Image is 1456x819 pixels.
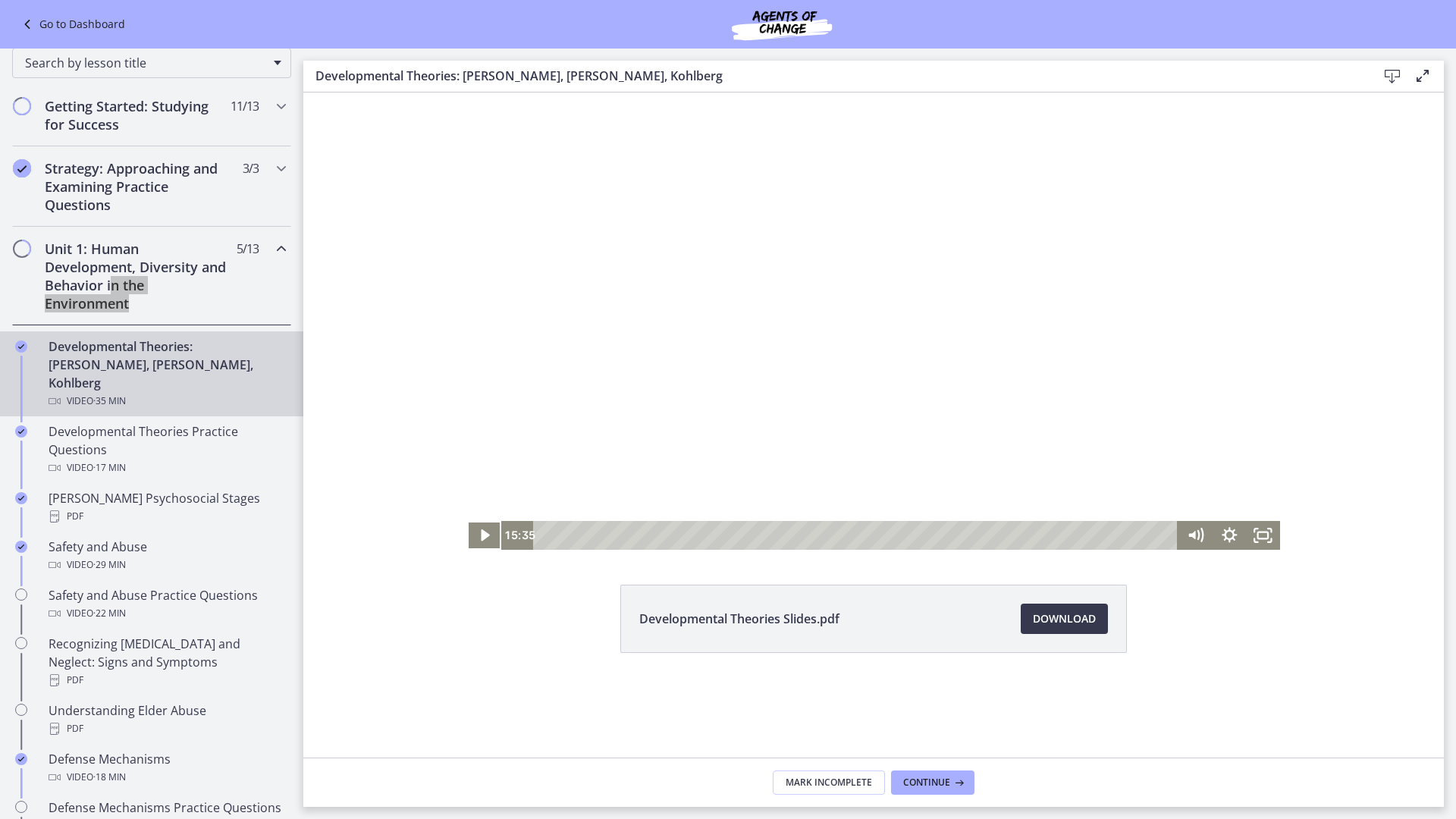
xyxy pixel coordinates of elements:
span: · 22 min [93,604,126,623]
div: Video [49,556,285,574]
img: Agents of Change [691,6,873,42]
h2: Unit 1: Human Development, Diversity and Behavior in the Environment [45,240,230,312]
div: Defense Mechanisms [49,750,285,786]
span: Search by lesson title [25,55,266,71]
i: Completed [13,159,31,177]
button: Mute [875,428,909,457]
span: Continue [903,777,950,789]
div: Developmental Theories: [PERSON_NAME], [PERSON_NAME], Kohlberg [49,337,285,410]
span: · 17 min [93,459,126,477]
i: Completed [15,340,27,353]
div: Video [49,459,285,477]
i: Completed [15,541,27,553]
div: Video [49,768,285,786]
div: Recognizing [MEDICAL_DATA] and Neglect: Signs and Symptoms [49,635,285,689]
button: Show settings menu [909,428,943,457]
div: PDF [49,507,285,526]
span: · 29 min [93,556,126,574]
a: Download [1021,604,1108,634]
div: [PERSON_NAME] Psychosocial Stages [49,489,285,526]
button: Mark Incomplete [773,770,885,795]
button: Fullscreen [943,428,977,457]
span: Mark Incomplete [786,777,872,789]
a: Go to Dashboard [18,15,125,33]
div: Understanding Elder Abuse [49,701,285,738]
span: Developmental Theories Slides.pdf [639,610,839,628]
span: · 35 min [93,392,126,410]
span: 11 / 13 [231,97,259,115]
h2: Strategy: Approaching and Examining Practice Questions [45,159,230,214]
div: Developmental Theories Practice Questions [49,422,285,477]
span: Download [1033,610,1096,628]
div: PDF [49,671,285,689]
span: 3 / 3 [243,159,259,177]
span: · 18 min [93,768,126,786]
i: Completed [15,753,27,765]
div: PDF [49,720,285,738]
button: Continue [891,770,974,795]
h3: Developmental Theories: [PERSON_NAME], [PERSON_NAME], Kohlberg [315,67,1353,85]
iframe: Video Lesson [303,93,1444,550]
div: Video [49,392,285,410]
i: Completed [15,492,27,504]
div: Video [49,604,285,623]
i: Completed [15,425,27,438]
div: Search by lesson title [12,48,291,78]
div: Safety and Abuse Practice Questions [49,586,285,623]
span: 5 / 13 [237,240,259,258]
div: Safety and Abuse [49,538,285,574]
h2: Getting Started: Studying for Success [45,97,230,133]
